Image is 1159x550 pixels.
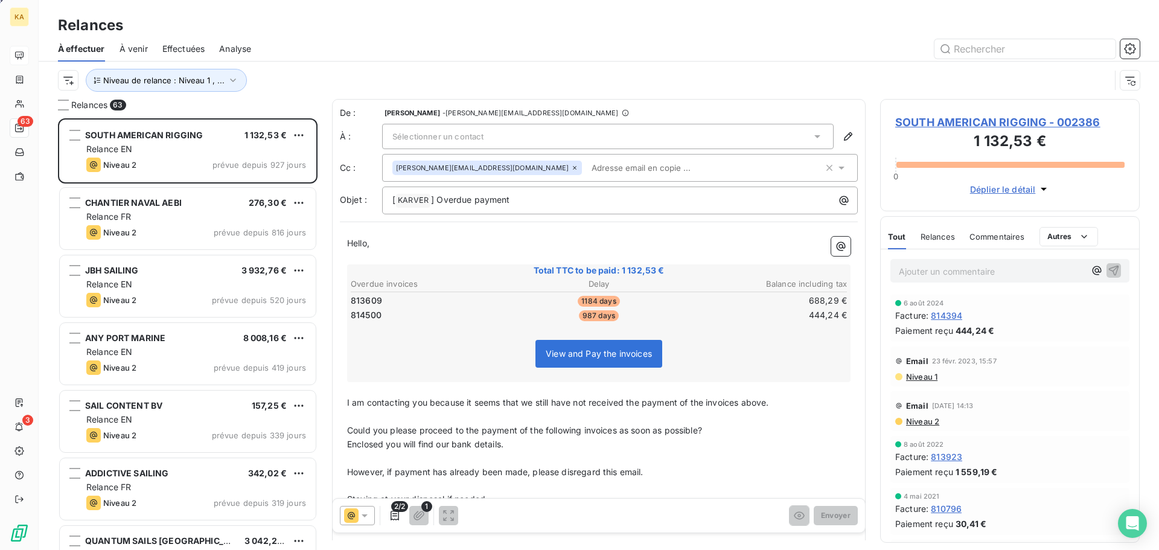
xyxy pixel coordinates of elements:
[86,414,133,424] span: Relance EN
[347,494,488,504] span: Staying at your disposal if needed.
[895,324,953,337] span: Paiement reçu
[347,425,702,435] span: Could you please proceed to the payment of the following invoices as soon as possible?
[85,536,249,546] span: QUANTUM SAILS [GEOGRAPHIC_DATA]
[85,197,182,208] span: CHANTIER NAVAL AEBI
[895,517,953,530] span: Paiement reçu
[893,171,898,181] span: 0
[392,194,395,205] span: [
[966,182,1054,196] button: Déplier le détail
[956,324,994,337] span: 444,24 €
[904,299,944,307] span: 6 août 2024
[931,450,962,463] span: 813923
[58,14,123,36] h3: Relances
[683,294,848,307] td: 688,29 €
[86,211,132,222] span: Relance FR
[214,363,306,373] span: prévue depuis 419 jours
[905,372,937,382] span: Niveau 1
[969,232,1025,241] span: Commentaires
[516,278,681,290] th: Delay
[349,264,849,277] span: Total TTC to be paid: 1 132,53 €
[162,43,205,55] span: Effectuées
[578,296,619,307] span: 1184 days
[906,401,928,411] span: Email
[85,130,203,140] span: SOUTH AMERICAN RIGGING
[956,465,998,478] span: 1 559,19 €
[895,502,928,515] span: Facture :
[58,43,105,55] span: À effectuer
[340,130,382,142] label: À :
[85,333,165,343] span: ANY PORT MARINE
[120,43,148,55] span: À venir
[895,465,953,478] span: Paiement reçu
[970,183,1036,196] span: Déplier le détail
[249,197,287,208] span: 276,30 €
[932,402,974,409] span: [DATE] 14:13
[895,130,1125,155] h3: 1 132,53 €
[219,43,251,55] span: Analyse
[905,417,939,426] span: Niveau 2
[934,39,1116,59] input: Rechercher
[442,109,618,117] span: - [PERSON_NAME][EMAIL_ADDRESS][DOMAIN_NAME]
[931,309,962,322] span: 814394
[18,116,33,127] span: 63
[895,114,1125,130] span: SOUTH AMERICAN RIGGING - 002386
[86,69,247,92] button: Niveau de relance : Niveau 1 , ...
[103,160,136,170] span: Niveau 2
[347,238,369,248] span: Hello,
[683,278,848,290] th: Balance including tax
[431,194,510,205] span: ] Overdue payment
[110,100,126,110] span: 63
[391,501,408,512] span: 2/2
[86,347,133,357] span: Relance EN
[85,265,139,275] span: JBH SAILING
[350,278,515,290] th: Overdue invoices
[895,450,928,463] span: Facture :
[921,232,955,241] span: Relances
[86,279,133,289] span: Relance EN
[956,517,986,530] span: 30,41 €
[85,400,162,411] span: SAIL CONTENT BV
[814,506,858,525] button: Envoyer
[86,482,132,492] span: Relance FR
[214,228,306,237] span: prévue depuis 816 jours
[546,348,652,359] span: View and Pay the invoices
[86,144,133,154] span: Relance EN
[904,441,944,448] span: 8 août 2022
[241,265,287,275] span: 3 932,76 €
[243,333,287,343] span: 8 008,16 €
[212,160,306,170] span: prévue depuis 927 jours
[244,130,287,140] span: 1 132,53 €
[103,498,136,508] span: Niveau 2
[103,430,136,440] span: Niveau 2
[932,357,997,365] span: 23 févr. 2023, 15:57
[103,75,225,85] span: Niveau de relance : Niveau 1 , ...
[71,99,107,111] span: Relances
[103,295,136,305] span: Niveau 2
[58,118,318,550] div: grid
[212,430,306,440] span: prévue depuis 339 jours
[906,356,928,366] span: Email
[252,400,287,411] span: 157,25 €
[579,310,619,321] span: 987 days
[212,295,306,305] span: prévue depuis 520 jours
[587,159,726,177] input: Adresse email en copie ...
[248,468,287,478] span: 342,02 €
[340,162,382,174] label: Cc :
[347,397,768,408] span: I am contacting you because it seems that we still have not received the payment of the invoices ...
[1118,509,1147,538] div: Open Intercom Messenger
[103,228,136,237] span: Niveau 2
[351,309,382,321] span: 814500
[22,415,33,426] span: 3
[103,363,136,373] span: Niveau 2
[340,107,382,119] span: De :
[895,309,928,322] span: Facture :
[683,309,848,322] td: 444,24 €
[85,468,169,478] span: ADDICTIVE SAILING
[904,493,940,500] span: 4 mai 2021
[888,232,906,241] span: Tout
[10,7,29,27] div: KA
[392,132,484,141] span: Sélectionner un contact
[214,498,306,508] span: prévue depuis 319 jours
[931,502,962,515] span: 810796
[10,523,29,543] img: Logo LeanPay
